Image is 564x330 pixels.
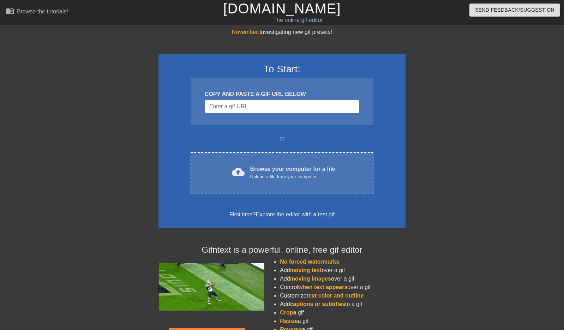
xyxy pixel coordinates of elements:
input: Username [205,100,359,113]
div: Investigating new gif presets! [158,28,406,36]
li: Customize [280,292,406,300]
span: text color and outline [307,293,364,299]
li: a gif [280,308,406,317]
li: a gif [280,317,406,325]
span: Crop [280,310,293,316]
div: First time? [168,210,396,219]
li: Add over a gif [280,266,406,275]
span: Resize [280,318,298,324]
span: November: [232,29,259,35]
span: cloud_upload [232,166,245,178]
div: Upload a file from your computer [250,173,335,180]
span: captions or subtitles [290,301,345,307]
div: or [177,134,387,143]
div: Browse the tutorials! [17,8,68,14]
div: The online gif editor [192,16,405,24]
span: menu_book [6,7,14,15]
span: when text appears [298,284,348,290]
button: Send Feedback/Suggestion [469,4,560,17]
span: No forced watermarks [280,259,339,265]
a: Browse the tutorials! [6,7,68,18]
h4: Gifntext is a powerful, online, free gif editor [158,245,406,255]
h3: To Start: [168,63,396,75]
div: Browse your computer for a file [250,165,335,180]
span: Send Feedback/Suggestion [475,6,554,14]
li: Add over a gif [280,275,406,283]
img: football_small.gif [158,263,264,311]
li: Control over a gif [280,283,406,292]
li: Add to a gif [280,300,406,308]
span: moving images [290,276,331,282]
a: [DOMAIN_NAME] [223,1,341,16]
div: COPY AND PASTE A GIF URL BELOW [205,90,359,98]
span: moving text [290,267,322,273]
a: Explore the editor with a test gif [256,211,335,217]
